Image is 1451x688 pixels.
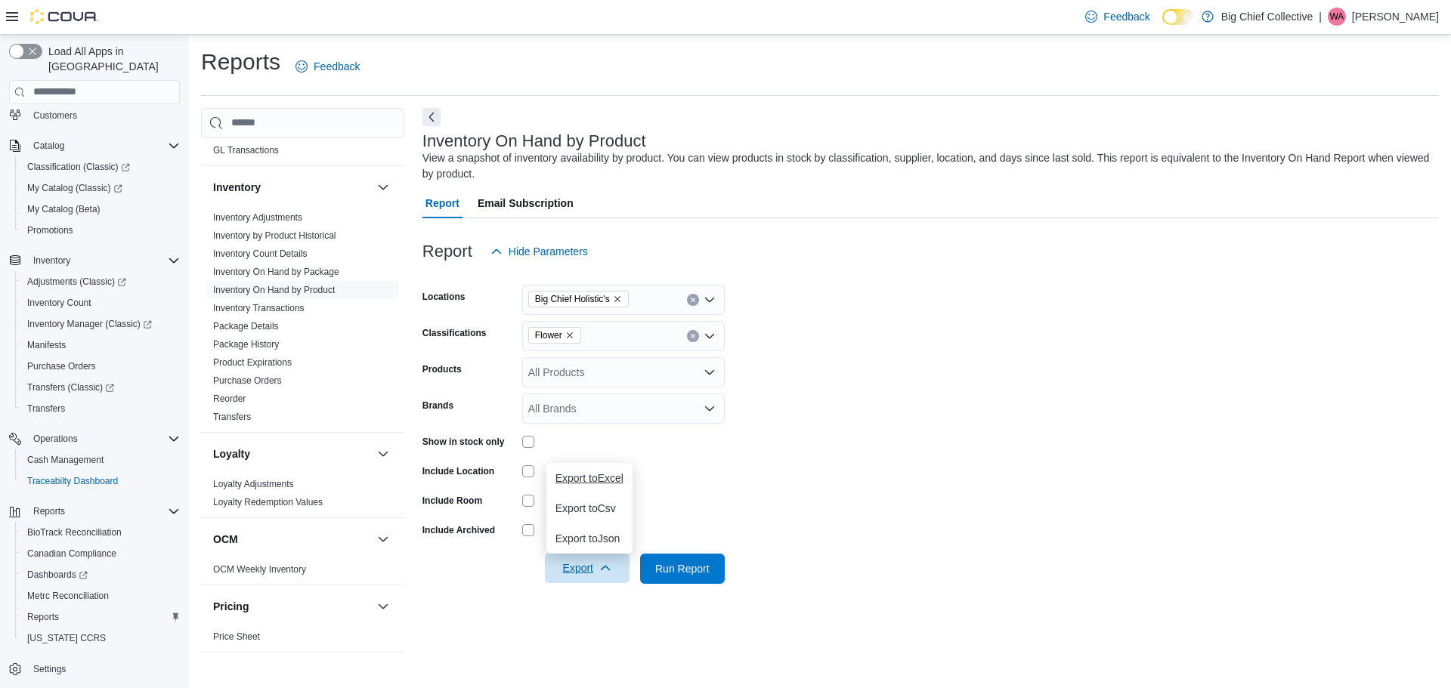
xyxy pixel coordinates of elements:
a: Purchase Orders [21,357,102,375]
span: Inventory Manager (Classic) [27,318,152,330]
span: Flower [528,327,581,344]
span: Washington CCRS [21,629,180,647]
button: Promotions [15,220,186,241]
h3: Pricing [213,599,249,614]
span: Reports [21,608,180,626]
span: Export to Excel [555,472,623,484]
span: Inventory [33,255,70,267]
a: Dashboards [21,566,94,584]
a: Inventory Count Details [213,248,308,259]
h3: OCM [213,532,238,547]
span: Reports [33,505,65,517]
button: Export [545,553,630,583]
a: Cash Management [21,451,110,469]
span: Catalog [33,140,64,152]
label: Include Archived [422,524,495,536]
a: Reorder [213,393,246,404]
span: Promotions [27,224,73,236]
span: Purchase Orders [21,357,180,375]
span: Transfers (Classic) [21,378,180,396]
div: Pricing [201,628,404,652]
span: Settings [33,663,66,675]
span: Dark Mode [1162,25,1163,26]
a: Loyalty Adjustments [213,479,294,489]
a: Adjustments (Classic) [21,273,132,291]
div: Inventory [201,208,404,432]
a: Package History [213,339,279,350]
button: Hide Parameters [484,236,594,267]
span: Operations [33,433,78,445]
span: Manifests [27,339,66,351]
button: Export toCsv [546,493,633,523]
a: [US_STATE] CCRS [21,629,112,647]
button: Operations [27,430,84,448]
a: My Catalog (Beta) [21,200,107,218]
a: Package Details [213,321,279,332]
a: My Catalog (Classic) [15,177,186,199]
button: Run Report [640,554,725,584]
a: Promotions [21,221,79,239]
button: Inventory [27,251,76,270]
span: Manifests [21,336,180,354]
p: | [1319,8,1322,26]
span: Operations [27,430,180,448]
button: Clear input [687,294,699,306]
a: Manifests [21,336,72,354]
button: Next [422,108,441,126]
span: GL Transactions [213,144,279,156]
span: My Catalog (Classic) [27,182,122,194]
button: BioTrack Reconciliation [15,522,186,543]
span: Inventory [27,251,180,270]
span: Reorder [213,393,246,405]
button: Pricing [213,599,371,614]
a: Inventory On Hand by Package [213,267,339,277]
span: Inventory Count Details [213,248,308,260]
span: Purchase Orders [27,360,96,372]
button: Loyalty [213,446,371,461]
button: My Catalog (Beta) [15,199,186,220]
a: Customers [27,106,83,125]
span: Feedback [1103,9,1149,24]
span: Canadian Compliance [27,548,116,560]
a: Metrc Reconciliation [21,587,115,605]
button: Open list of options [704,366,716,378]
button: Reports [27,502,71,520]
a: Adjustments (Classic) [15,271,186,292]
span: Traceabilty Dashboard [27,475,118,487]
button: Transfers [15,398,186,419]
button: Inventory [213,180,371,195]
a: Inventory Count [21,294,97,312]
button: Inventory [3,250,186,271]
a: Transfers (Classic) [21,378,120,396]
a: GL Transactions [213,145,279,156]
button: Remove Flower from selection in this group [565,331,574,340]
span: Metrc Reconciliation [21,587,180,605]
div: Finance [201,123,404,165]
span: Export to Csv [555,502,623,514]
a: Transfers (Classic) [15,377,186,398]
a: Inventory On Hand by Product [213,285,335,295]
span: Reports [27,611,59,623]
button: Catalog [27,137,70,155]
span: Metrc Reconciliation [27,590,109,602]
label: Products [422,363,462,375]
a: Transfers [213,412,251,422]
button: OCM [374,530,392,548]
span: Classification (Classic) [27,161,130,173]
div: Loyalty [201,475,404,517]
h1: Reports [201,47,280,77]
span: Inventory Count [27,297,91,309]
a: Inventory Transactions [213,303,305,313]
span: Package Details [213,320,279,332]
button: Manifests [15,335,186,356]
div: OCM [201,560,404,585]
button: Canadian Compliance [15,543,186,564]
a: BioTrack Reconciliation [21,523,128,541]
a: Transfers [21,400,71,418]
a: Inventory Manager (Classic) [21,315,158,333]
button: Operations [3,428,186,449]
a: Feedback [289,51,366,82]
span: Dashboards [21,566,180,584]
label: Show in stock only [422,436,505,448]
span: Adjustments (Classic) [27,276,126,288]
